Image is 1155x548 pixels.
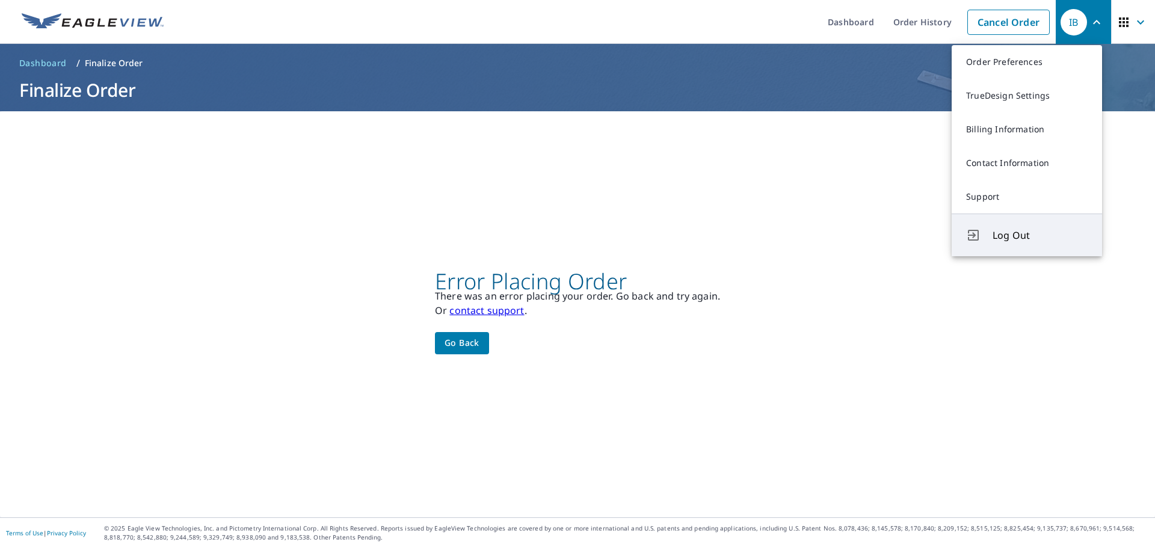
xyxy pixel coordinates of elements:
[76,56,80,70] li: /
[993,228,1088,242] span: Log Out
[14,54,1141,73] nav: breadcrumb
[6,529,86,537] p: |
[22,13,164,31] img: EV Logo
[85,57,143,69] p: Finalize Order
[14,78,1141,102] h1: Finalize Order
[952,146,1102,180] a: Contact Information
[47,529,86,537] a: Privacy Policy
[6,529,43,537] a: Terms of Use
[952,214,1102,256] button: Log Out
[435,289,720,303] p: There was an error placing your order. Go back and try again.
[104,524,1149,542] p: © 2025 Eagle View Technologies, Inc. and Pictometry International Corp. All Rights Reserved. Repo...
[19,57,67,69] span: Dashboard
[435,303,720,318] p: Or .
[14,54,72,73] a: Dashboard
[952,112,1102,146] a: Billing Information
[1061,9,1087,35] div: IB
[435,332,489,354] button: Go back
[445,336,479,351] span: Go back
[435,274,720,289] p: Error Placing Order
[952,45,1102,79] a: Order Preferences
[952,180,1102,214] a: Support
[952,79,1102,112] a: TrueDesign Settings
[449,304,524,317] a: contact support
[967,10,1050,35] a: Cancel Order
